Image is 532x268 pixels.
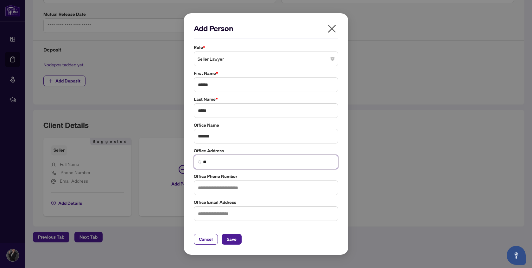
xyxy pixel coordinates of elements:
button: Cancel [194,234,218,245]
label: Role [194,44,338,51]
span: Save [227,234,237,244]
label: First Name [194,70,338,77]
label: Office Phone Number [194,173,338,180]
span: close [327,24,337,34]
button: Open asap [507,246,526,265]
img: search_icon [198,160,202,164]
label: Office Address [194,147,338,154]
span: Seller Lawyer [198,53,334,65]
span: close-circle [331,57,334,61]
button: Save [222,234,242,245]
label: Office Email Address [194,199,338,206]
span: Cancel [199,234,213,244]
label: Office Name [194,122,338,129]
label: Last Name [194,96,338,103]
h2: Add Person [194,23,338,33]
